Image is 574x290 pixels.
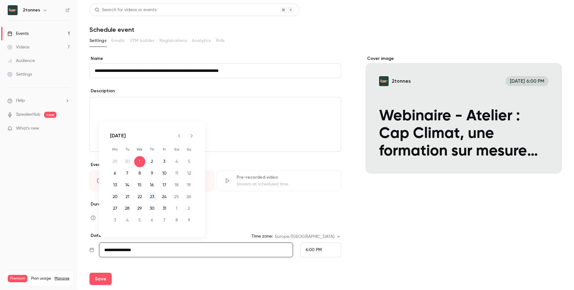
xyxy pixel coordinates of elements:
button: 6 [147,215,158,226]
div: [DATE] [110,132,126,139]
button: 1 [171,203,182,214]
button: Save [89,273,112,285]
span: Monday [109,143,121,155]
button: 25 [171,191,182,202]
button: 24 [159,191,170,202]
span: Polls [216,38,225,44]
a: SpeakerHub [16,111,40,118]
div: Search for videos or events [95,7,156,13]
button: 3 [159,156,170,167]
span: Sunday [184,143,195,155]
span: Help [16,97,25,104]
button: 20 [109,191,121,202]
div: Pre-recorded videoStream at scheduled time [217,170,341,191]
button: 4 [171,156,182,167]
span: UTM builder [130,38,155,44]
button: 5 [134,215,145,226]
button: 11 [171,168,182,179]
div: Europe/[GEOGRAPHIC_DATA] [275,234,341,240]
span: Analytics [192,38,211,44]
button: 13 [109,180,121,191]
h1: Schedule event [89,26,562,33]
button: 26 [184,191,195,202]
button: 23 [147,191,158,202]
button: 30 [147,203,158,214]
button: 2 [184,203,195,214]
label: Time zone: [251,233,273,239]
div: Audience [7,58,35,64]
button: 28 [122,203,133,214]
button: 16 [147,180,158,191]
button: 2 [147,156,158,167]
button: 5 [184,156,195,167]
span: Thursday [147,143,158,155]
button: 3 [109,215,121,226]
button: 19 [184,180,195,191]
button: 29 [134,203,145,214]
div: editor [90,97,341,151]
img: 2tonnes [8,5,18,15]
button: 12 [184,168,195,179]
span: Friday [159,143,170,155]
div: Events [7,31,29,37]
div: From [300,242,341,257]
button: 9 [147,168,158,179]
button: 9 [184,215,195,226]
button: 31 [159,203,170,214]
section: Cover image [366,56,562,173]
h6: 2tonnes [23,7,40,13]
label: Cover image [366,56,562,62]
span: Saturday [171,143,182,155]
div: LiveGo live at scheduled time [89,170,214,191]
span: Wednesday [134,143,145,155]
button: 15 [134,180,145,191]
span: Registrations [159,38,187,44]
p: Date and time [89,233,122,239]
a: Manage [55,276,69,281]
iframe: Noticeable Trigger [62,126,70,131]
section: description [89,97,341,152]
button: 4 [122,215,133,226]
button: Settings [89,36,106,46]
span: Plan usage [31,276,51,281]
span: What's new [16,125,39,132]
span: 6:00 PM [306,248,322,252]
button: 18 [171,180,182,191]
button: 21 [122,191,133,202]
button: 7 [159,215,170,226]
div: Stream at scheduled time [237,181,333,187]
span: Premium [8,275,27,282]
label: Duration [89,201,341,207]
li: help-dropdown-opener [7,97,70,104]
button: 1 [134,156,145,167]
button: 10 [159,168,170,179]
button: 17 [159,180,170,191]
span: Tuesday [122,143,133,155]
div: Videos [7,44,29,50]
button: Next month [185,130,198,142]
label: Name [89,56,341,62]
button: 22 [134,191,145,202]
div: Settings [7,71,32,77]
button: 8 [171,215,182,226]
label: Description [89,88,115,94]
button: 7 [122,168,133,179]
button: 14 [122,180,133,191]
button: 27 [109,203,121,214]
span: new [44,112,56,118]
button: 8 [134,168,145,179]
p: Event type [89,162,341,168]
button: 6 [109,168,121,179]
span: Emails [111,38,124,44]
div: Pre-recorded video [237,174,333,180]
